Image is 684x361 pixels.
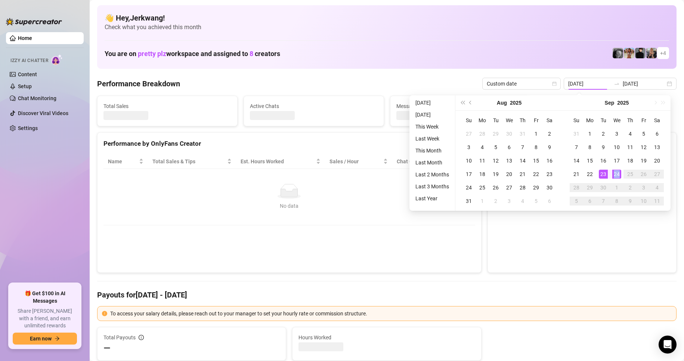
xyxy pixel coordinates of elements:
[13,333,77,345] button: Earn nowarrow-right
[55,336,60,341] span: arrow-right
[568,80,611,88] input: Start date
[111,202,468,210] div: No data
[635,48,646,58] img: Camille
[659,336,677,354] div: Open Intercom Messenger
[103,333,136,342] span: Total Payouts
[646,48,657,58] img: Violet
[614,81,620,87] span: to
[18,125,38,131] a: Settings
[139,335,144,340] span: info-circle
[396,102,524,110] span: Messages Sent
[108,157,137,166] span: Name
[103,342,111,354] span: —
[152,157,226,166] span: Total Sales & Tips
[148,154,236,169] th: Total Sales & Tips
[552,81,557,86] span: calendar
[18,95,56,101] a: Chat Monitoring
[51,54,63,65] img: AI Chatter
[250,102,378,110] span: Active Chats
[18,35,32,41] a: Home
[102,311,107,316] span: exclamation-circle
[103,154,148,169] th: Name
[487,78,556,89] span: Custom date
[660,49,666,57] span: + 4
[494,139,670,149] div: Sales by OnlyFans Creator
[97,78,180,89] h4: Performance Breakdown
[13,290,77,305] span: 🎁 Get $100 in AI Messages
[325,154,392,169] th: Sales / Hour
[614,81,620,87] span: swap-right
[110,309,672,318] div: To access your salary details, please reach out to your manager to set your hourly rate or commis...
[30,336,52,342] span: Earn now
[97,290,677,300] h4: Payouts for [DATE] - [DATE]
[13,308,77,330] span: Share [PERSON_NAME] with a friend, and earn unlimited rewards
[6,18,62,25] img: logo-BBDzfeDw.svg
[105,50,280,58] h1: You are on workspace and assigned to creators
[613,48,623,58] img: Amber
[392,154,475,169] th: Chat Conversion
[298,333,475,342] span: Hours Worked
[397,157,464,166] span: Chat Conversion
[105,13,669,23] h4: 👋 Hey, Jerkwang !
[241,157,315,166] div: Est. Hours Worked
[329,157,382,166] span: Sales / Hour
[18,83,32,89] a: Setup
[105,23,669,31] span: Check what you achieved this month
[18,110,68,116] a: Discover Viral Videos
[103,102,231,110] span: Total Sales
[138,50,166,58] span: pretty plz
[103,139,475,149] div: Performance by OnlyFans Creator
[623,80,665,88] input: End date
[18,71,37,77] a: Content
[10,57,48,64] span: Izzy AI Chatter
[250,50,253,58] span: 8
[624,48,634,58] img: Amber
